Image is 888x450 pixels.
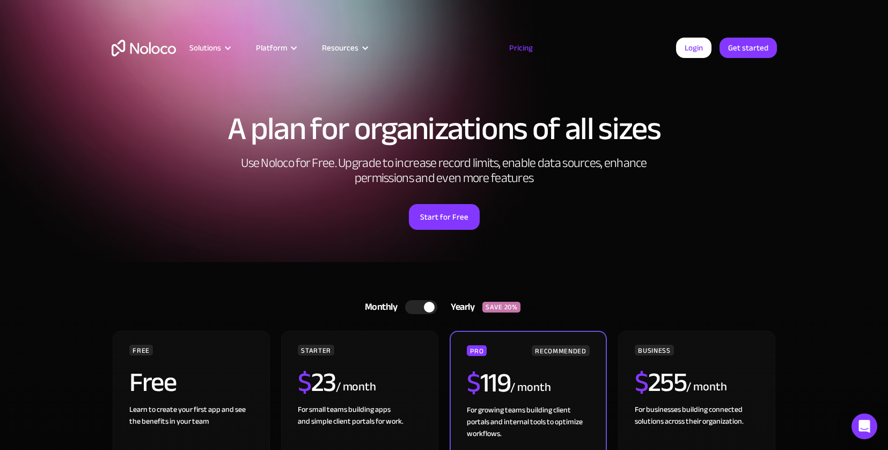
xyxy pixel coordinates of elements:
span: $ [298,357,311,408]
span: $ [467,358,480,408]
div: PRO [467,345,487,356]
h2: 255 [635,369,686,396]
div: Resources [309,41,380,55]
div: SAVE 20% [482,302,520,313]
a: Get started [720,38,777,58]
a: home [112,40,176,56]
div: / month [510,379,551,396]
h2: 23 [298,369,336,396]
div: Monthly [351,299,406,315]
div: FREE [129,345,153,355]
div: Resources [322,41,358,55]
h1: A plan for organizations of all sizes [112,113,777,145]
div: / month [336,379,376,396]
h2: 119 [467,369,510,396]
div: RECOMMENDED [532,345,589,356]
a: Start for Free [409,204,480,230]
div: Yearly [437,299,482,315]
div: / month [686,379,726,396]
a: Login [676,38,711,58]
div: Open Intercom Messenger [852,413,877,439]
div: Platform [243,41,309,55]
span: $ [635,357,648,408]
div: STARTER [298,345,334,355]
a: Pricing [496,41,546,55]
h2: Free [129,369,176,396]
div: Platform [256,41,287,55]
div: Solutions [189,41,221,55]
div: Solutions [176,41,243,55]
div: BUSINESS [635,345,673,355]
h2: Use Noloco for Free. Upgrade to increase record limits, enable data sources, enhance permissions ... [230,156,659,186]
